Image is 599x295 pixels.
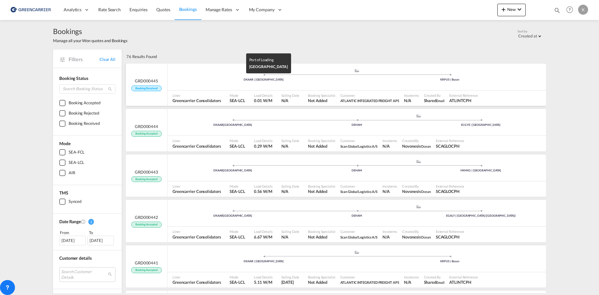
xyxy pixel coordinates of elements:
[281,98,299,103] span: N/A
[419,214,543,218] div: EGALY | [GEOGRAPHIC_DATA] ([GEOGRAPHIC_DATA])
[53,26,128,36] span: Bookings
[230,279,245,285] span: SEA-LCL
[402,234,431,240] span: Novonesis Ocean
[88,219,94,225] span: 1
[382,229,397,234] span: Incoterms
[249,57,288,63] div: Port of Loading
[126,50,157,63] div: 76 Results Found
[357,259,543,263] div: KRPUS | Busan
[171,169,295,173] div: DKAAR [GEOGRAPHIC_DATA]
[254,98,272,103] span: 0.01 W/M
[206,7,232,13] span: Manage Rates
[173,138,221,143] span: Liner
[156,7,170,12] span: Quotes
[295,123,419,127] div: DEHAM
[230,234,245,240] span: SEA-LCL
[135,214,158,220] span: GRD000442
[554,7,561,14] md-icon: icon-magnify
[126,64,546,106] div: GRD000445 Booking Received assets/icons/custom/ship-fill.svgassets/icons/custom/roll-o-plane.svgP...
[230,98,245,103] span: SEA-LCL
[308,229,335,234] span: Booking Specialist
[98,7,121,12] span: Rate Search
[402,184,431,189] span: Created By
[81,219,86,224] md-icon: Created On
[69,170,75,176] div: AIR
[126,245,546,288] div: GRD000441 Booking Accepted assets/icons/custom/ship-fill.svgassets/icons/custom/roll-o-plane.svgP...
[436,280,445,284] span: Email
[404,93,419,98] span: Incoterms
[223,214,224,217] span: |
[171,78,357,82] div: DKAAR | [GEOGRAPHIC_DATA]
[402,229,431,234] span: Created By
[419,123,543,127] div: ECGYE | [GEOGRAPHIC_DATA]
[415,114,422,117] md-icon: assets/icons/custom/ship-fill.svg
[421,189,431,194] span: Ocean
[69,110,99,116] div: Booking Rejected
[59,75,115,81] div: Booking Status
[402,189,431,194] span: Novonesis Ocean
[402,138,431,143] span: Created By
[436,189,464,194] span: SCAGLOCPH
[69,56,100,63] span: Filters
[171,123,295,127] div: DKAAR [GEOGRAPHIC_DATA]
[449,279,478,285] span: ATLINTCPH
[554,7,561,16] div: icon-magnify
[87,236,114,245] div: [DATE]
[436,229,464,234] span: External Reference
[281,184,299,189] span: Sailing Date
[173,93,221,98] span: Liner
[415,160,422,163] md-icon: assets/icons/custom/ship-fill.svg
[516,6,523,13] md-icon: icon-chevron-down
[281,189,299,194] span: N/A
[254,280,272,285] span: 5.11 W/M
[230,275,245,279] span: Mode
[69,120,100,127] div: Booking Received
[59,84,115,94] input: Search Booking Status
[436,99,445,103] span: Email
[421,235,431,239] span: Ocean
[497,4,526,16] button: icon-plus 400-fgNewicon-chevron-down
[230,184,245,189] span: Mode
[340,138,378,143] span: Customer
[281,93,299,98] span: Sailing Date
[59,149,115,155] md-checkbox: SEA-FCL
[59,229,87,236] div: From
[404,279,411,285] div: N/A
[69,199,81,205] div: Synced
[223,169,224,172] span: |
[340,235,378,239] span: Scan Global Logistics A/S
[382,138,397,143] span: Incoterms
[308,189,335,194] span: Not Added
[308,93,335,98] span: Booking Specialist
[421,144,431,148] span: Ocean
[254,275,273,279] span: Load Details
[340,144,378,148] span: Scan Global Logistics A/S
[308,234,335,240] span: Not Added
[230,138,245,143] span: Mode
[59,255,115,261] div: Customer details
[415,205,422,208] md-icon: assets/icons/custom/ship-fill.svg
[254,189,272,194] span: 0.56 W/M
[59,255,91,261] span: Customer details
[436,184,464,189] span: External Reference
[254,229,273,234] span: Load Details
[382,234,390,240] div: N/A
[281,234,299,240] span: N/A
[59,76,88,81] span: Booking Status
[578,5,588,15] div: K
[518,33,537,38] div: Created at
[171,259,357,263] div: DKAAR | [GEOGRAPHIC_DATA]
[424,93,445,98] span: Created By
[353,251,361,254] md-icon: assets/icons/custom/ship-fill.svg
[340,229,378,234] span: Customer
[59,170,115,176] md-checkbox: AIR
[340,143,378,149] span: Scan Global Logistics A/S
[129,7,148,12] span: Enquiries
[382,184,397,189] span: Incoterms
[436,234,464,240] span: SCAGLOCPH
[402,143,431,149] span: Novonesis Ocean
[230,189,245,194] span: SEA-LCL
[254,234,272,239] span: 6.67 W/M
[357,78,543,82] div: KRPUS | Busan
